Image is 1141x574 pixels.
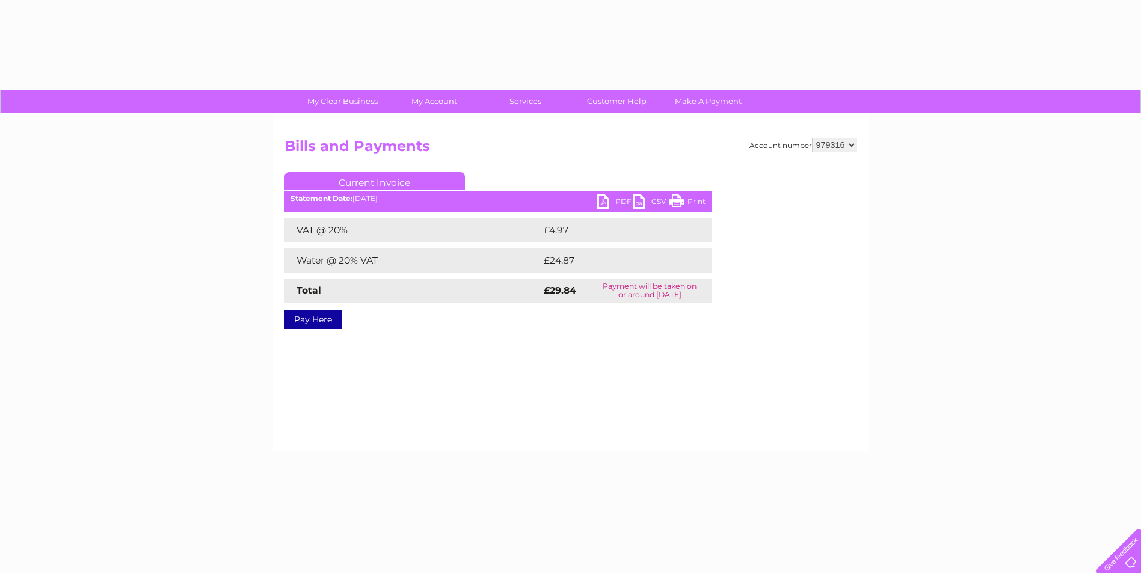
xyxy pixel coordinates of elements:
a: Make A Payment [659,90,758,113]
b: Statement Date: [291,194,352,203]
td: Water @ 20% VAT [284,248,541,273]
a: Print [669,194,706,212]
td: VAT @ 20% [284,218,541,242]
a: Customer Help [567,90,666,113]
div: [DATE] [284,194,712,203]
strong: £29.84 [544,285,576,296]
a: CSV [633,194,669,212]
td: £24.87 [541,248,687,273]
a: Pay Here [284,310,342,329]
a: Services [476,90,575,113]
a: My Clear Business [293,90,392,113]
td: £4.97 [541,218,683,242]
td: Payment will be taken on or around [DATE] [588,279,712,303]
h2: Bills and Payments [284,138,857,161]
strong: Total [297,285,321,296]
a: PDF [597,194,633,212]
div: Account number [749,138,857,152]
a: My Account [384,90,484,113]
a: Current Invoice [284,172,465,190]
